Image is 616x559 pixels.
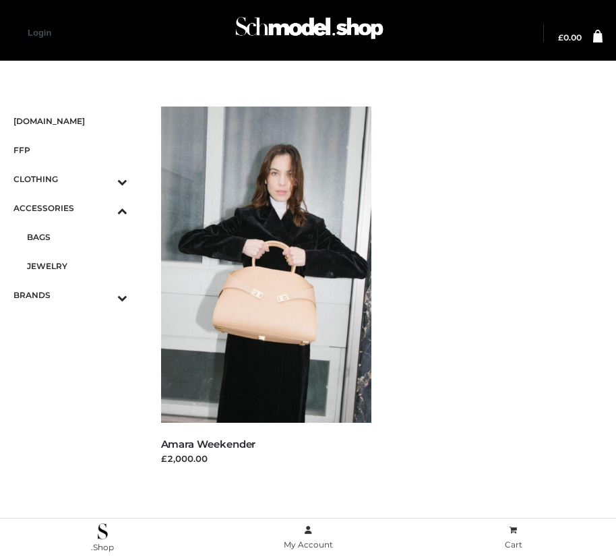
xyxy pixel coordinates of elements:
a: Cart [410,523,616,553]
div: £2,000.00 [161,452,372,465]
a: CLOTHINGToggle Submenu [13,165,127,194]
span: JEWELRY [27,258,127,274]
span: ACCESSORIES [13,200,127,216]
button: Toggle Submenu [80,281,127,310]
img: Schmodel Admin 964 [232,7,387,55]
a: BRANDSToggle Submenu [13,281,127,310]
span: £ [558,32,563,42]
a: Login [28,28,51,38]
a: Schmodel Admin 964 [229,11,387,55]
a: £0.00 [558,34,582,42]
a: Amara Weekender [161,438,256,450]
a: [DOMAIN_NAME] [13,107,127,136]
button: Toggle Submenu [80,165,127,194]
a: FFP [13,136,127,165]
button: Toggle Submenu [80,194,127,223]
span: [DOMAIN_NAME] [13,113,127,129]
a: JEWELRY [27,252,127,281]
span: My Account [284,539,333,550]
span: Cart [505,539,522,550]
a: ACCESSORIESToggle Submenu [13,194,127,223]
span: BRANDS [13,287,127,303]
a: My Account [206,523,411,553]
img: .Shop [98,523,108,539]
span: BAGS [27,229,127,245]
bdi: 0.00 [558,32,582,42]
span: CLOTHING [13,171,127,187]
span: FFP [13,142,127,158]
span: .Shop [91,542,114,552]
a: BAGS [27,223,127,252]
